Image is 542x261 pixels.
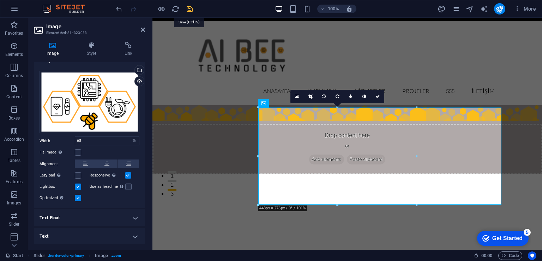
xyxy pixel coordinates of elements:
a: Blur [344,90,357,103]
a: Rotate left 90° [317,90,331,103]
label: Lightbox [40,182,75,191]
p: Slider [9,221,20,227]
h2: Image [46,23,145,30]
p: Boxes [8,115,20,121]
h4: Link [112,42,145,57]
h4: Text [34,228,145,245]
span: Paste clipboard [194,137,233,147]
img: Editor Logo [41,5,94,13]
a: Click to cancel selection. Double-click to open Pages [6,251,23,260]
h4: Image [34,42,74,57]
button: More [511,3,539,14]
p: Columns [5,73,23,79]
h4: Style [74,42,112,57]
button: reload [171,5,180,13]
button: text_generator [480,5,488,13]
i: AI Writer [480,5,488,13]
label: Width [40,139,75,143]
label: Optimized [40,194,75,202]
h6: Session time [474,251,493,260]
div: 5 [52,1,59,8]
a: Greyscale [357,90,371,103]
div: aa-lejR3438N3GrbFzfaRtO7Q.png [40,71,139,134]
button: save [185,5,194,13]
button: Code [498,251,522,260]
a: Confirm ( Ctrl ⏎ ) [371,90,384,103]
a: Crop mode [304,90,317,103]
span: Code [501,251,519,260]
button: pages [452,5,460,13]
span: Add elements [157,137,192,147]
span: . zoom [111,251,121,260]
label: Fit image [40,148,75,157]
p: Features [6,179,23,185]
p: Tables [8,158,20,163]
span: . border-color-primary [48,251,84,260]
div: Get Started 5 items remaining, 0% complete [6,4,57,18]
i: Publish [495,5,504,13]
p: Content [6,94,22,100]
p: Favorites [5,30,23,36]
button: publish [494,3,505,14]
label: Lazyload [40,171,75,180]
span: 00 00 [481,251,492,260]
label: Use as headline [90,182,125,191]
button: 3 [15,172,24,173]
i: Pages (Ctrl+Alt+S) [452,5,460,13]
label: Alignment [40,160,75,168]
p: Accordion [4,137,24,142]
p: Images [7,200,22,206]
span: Click to select. Double-click to edit [95,251,108,260]
i: On resize automatically adjust zoom level to fit chosen device. [346,6,353,12]
a: Select files from the file manager, stock photos, or upload file(s) [290,90,304,103]
label: Responsive [90,171,125,180]
span: More [514,5,536,12]
h6: 100% [328,5,339,13]
nav: breadcrumb [34,251,121,260]
div: Get Started [21,8,51,14]
button: 2 [15,163,24,164]
button: undo [115,5,123,13]
h4: Text Float [34,209,145,226]
a: Rotate right 90° [331,90,344,103]
button: navigator [466,5,474,13]
i: Navigator [466,5,474,13]
button: Usercentrics [528,251,536,260]
span: : [486,253,487,258]
button: 1 [15,153,24,155]
i: Design (Ctrl+Alt+Y) [438,5,446,13]
button: design [438,5,446,13]
span: Click to select. Double-click to edit [34,251,46,260]
p: Elements [5,52,23,57]
button: 100% [317,5,342,13]
i: Undo: Change image width (Ctrl+Z) [115,5,123,13]
i: Reload page [171,5,180,13]
h3: Element #ed-814323033 [46,30,131,36]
